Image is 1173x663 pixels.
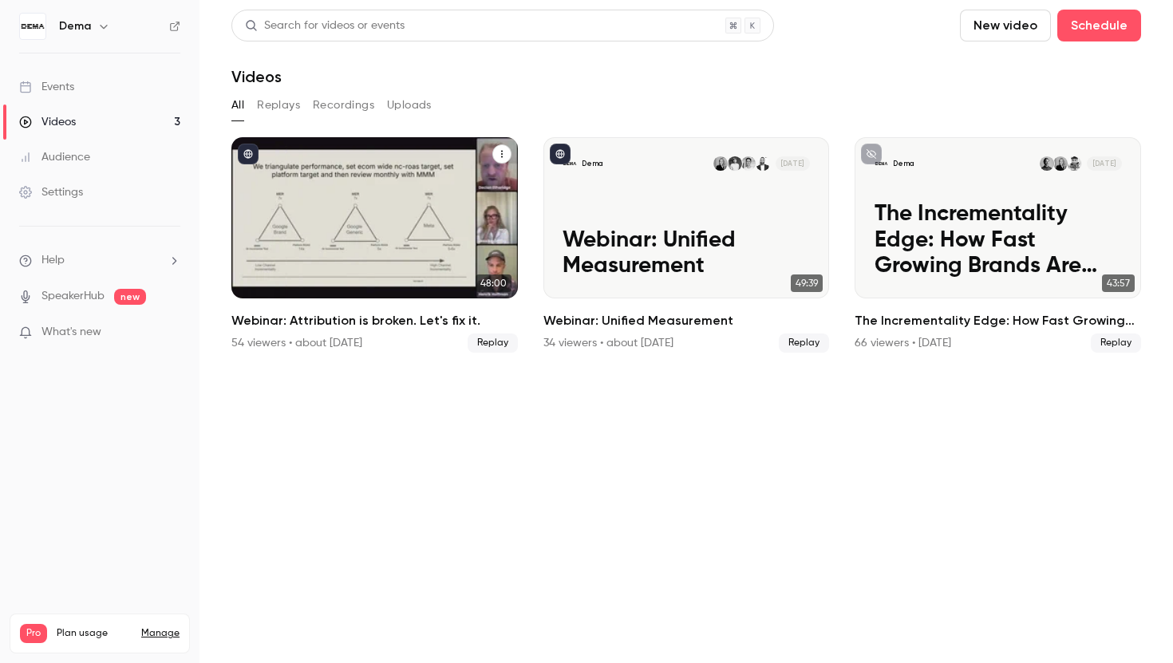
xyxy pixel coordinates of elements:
li: Webinar: Attribution is broken. Let's fix it. [231,137,518,353]
button: Recordings [313,93,374,118]
img: Dema [20,14,45,39]
span: 49:39 [791,274,823,292]
button: Replays [257,93,300,118]
span: Pro [20,624,47,643]
div: Audience [19,149,90,165]
img: Daniel Stremel [1067,156,1081,171]
a: 48:00Webinar: Attribution is broken. Let's fix it.54 viewers • about [DATE]Replay [231,137,518,353]
p: Webinar: Unified Measurement [563,227,810,279]
button: All [231,93,244,118]
button: Schedule [1057,10,1141,41]
iframe: Noticeable Trigger [161,326,180,340]
p: Dema [582,159,603,168]
span: What's new [41,324,101,341]
p: The Incrementality Edge: How Fast Growing Brands Are Scaling With DEMA, RideStore & Vervaunt [875,201,1122,278]
span: Help [41,252,65,269]
span: [DATE] [1087,156,1122,171]
div: Search for videos or events [245,18,405,34]
img: Jessika Ödling [1053,156,1068,171]
span: [DATE] [776,156,811,171]
li: Webinar: Unified Measurement [543,137,830,353]
img: Jonatan Ehn [741,156,756,171]
h2: Webinar: Unified Measurement [543,311,830,330]
a: The Incrementality Edge: How Fast Growing Brands Are Scaling With DEMA, RideStore & VervauntDemaD... [855,137,1141,353]
img: Henrik Hoffman Kraft (moderator) [728,156,742,171]
span: new [114,289,146,305]
h2: Webinar: Attribution is broken. Let's fix it. [231,311,518,330]
div: 66 viewers • [DATE] [855,335,951,351]
span: Replay [468,333,518,353]
div: 34 viewers • about [DATE] [543,335,673,351]
span: Plan usage [57,627,132,640]
a: Webinar: Unified MeasurementDemaRudy RibardièreJonatan EhnHenrik Hoffman Kraft (moderator)Jessika... [543,137,830,353]
div: Settings [19,184,83,200]
button: published [550,144,571,164]
p: Dema [893,159,914,168]
h6: Dema [59,18,91,34]
span: Replay [1091,333,1141,353]
h2: The Incrementality Edge: How Fast Growing Brands Are Scaling With DEMA, RideStore & Vervaunt [855,311,1141,330]
button: published [238,144,259,164]
span: 43:57 [1102,274,1135,292]
li: The Incrementality Edge: How Fast Growing Brands Are Scaling With DEMA, RideStore & Vervaunt [855,137,1141,353]
a: SpeakerHub [41,288,105,305]
div: Videos [19,114,76,130]
span: 48:00 [476,274,511,292]
div: Events [19,79,74,95]
button: Uploads [387,93,432,118]
div: 54 viewers • about [DATE] [231,335,362,351]
a: Manage [141,627,180,640]
h1: Videos [231,67,282,86]
img: Jessika Ödling [713,156,728,171]
img: Declan Etheridge [1040,156,1054,171]
section: Videos [231,10,1141,653]
button: unpublished [861,144,882,164]
img: Rudy Ribardière [756,156,770,171]
ul: Videos [231,137,1141,353]
li: help-dropdown-opener [19,252,180,269]
span: Replay [779,333,829,353]
button: New video [960,10,1051,41]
